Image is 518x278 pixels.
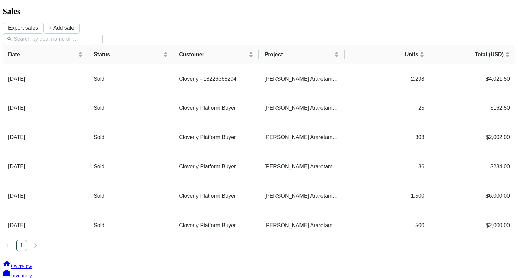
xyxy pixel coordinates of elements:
td: $6,000.00 [430,181,515,211]
a: 1 [17,240,27,251]
li: 1 [16,240,27,251]
h2: Sales [3,7,515,16]
p: Sold [94,134,168,141]
td: Trocano Araretama Conservation Project [259,93,344,123]
td: Aug 15 2024 [3,123,88,152]
td: $4,021.50 [430,64,515,94]
button: left [3,240,14,251]
button: right [30,240,41,251]
td: Sep 24 2024 [3,64,88,94]
th: Date [3,45,88,64]
td: $2,000.00 [430,211,515,240]
span: Project [264,51,333,58]
td: Cloverly Platform Buyer [173,211,259,240]
td: Trocano Araretama Conservation Project [259,64,344,94]
p: Sold [94,192,168,200]
p: Sold [94,75,168,83]
td: Cloverly Platform Buyer [173,123,259,152]
li: Next Page [30,240,41,251]
td: Aug 08 2024 [3,93,88,123]
td: Trocano Araretama Conservation Project [259,181,344,211]
td: 308 [345,123,430,152]
td: Trocano Araretama Conservation Project [259,211,344,240]
td: Cloverly Platform Buyer [173,152,259,181]
th: Project [259,45,344,64]
td: $2,002.00 [430,123,515,152]
td: Cloverly Platform Buyer [173,181,259,211]
span: Status [94,51,162,58]
td: 2,298 [345,64,430,94]
td: $162.50 [430,93,515,123]
td: Cloverly - 18226368294 [173,64,259,94]
th: Status [88,45,173,64]
span: Units [350,51,418,58]
span: Overview [11,263,32,269]
td: 1,500 [345,181,430,211]
td: Trocano Araretama Conservation Project [259,152,344,181]
span: + Add sale [49,25,74,31]
td: Dec 10 2024 [3,152,88,181]
p: Sold [94,222,168,229]
th: Units [345,45,430,64]
span: Date [8,51,77,58]
span: Customer [179,51,247,58]
p: Sold [94,163,168,170]
td: Jun 05 2025 [3,211,88,240]
button: + Add sale [43,23,80,34]
span: right [33,243,38,248]
td: $234.00 [430,152,515,181]
td: 25 [345,93,430,123]
input: Search by deal name or project name... [14,35,82,43]
button: Export sales [3,23,43,34]
td: 500 [345,211,430,240]
span: Export sales [8,25,38,31]
a: Overview [3,263,32,269]
td: 36 [345,152,430,181]
td: Apr 03 2025 [3,181,88,211]
span: Total (USD) [475,51,504,57]
span: left [6,243,11,248]
td: Cloverly Platform Buyer [173,93,259,123]
td: Trocano Araretama Conservation Project [259,123,344,152]
li: Previous Page [3,240,14,251]
th: Customer [173,45,259,64]
p: Sold [94,104,168,112]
